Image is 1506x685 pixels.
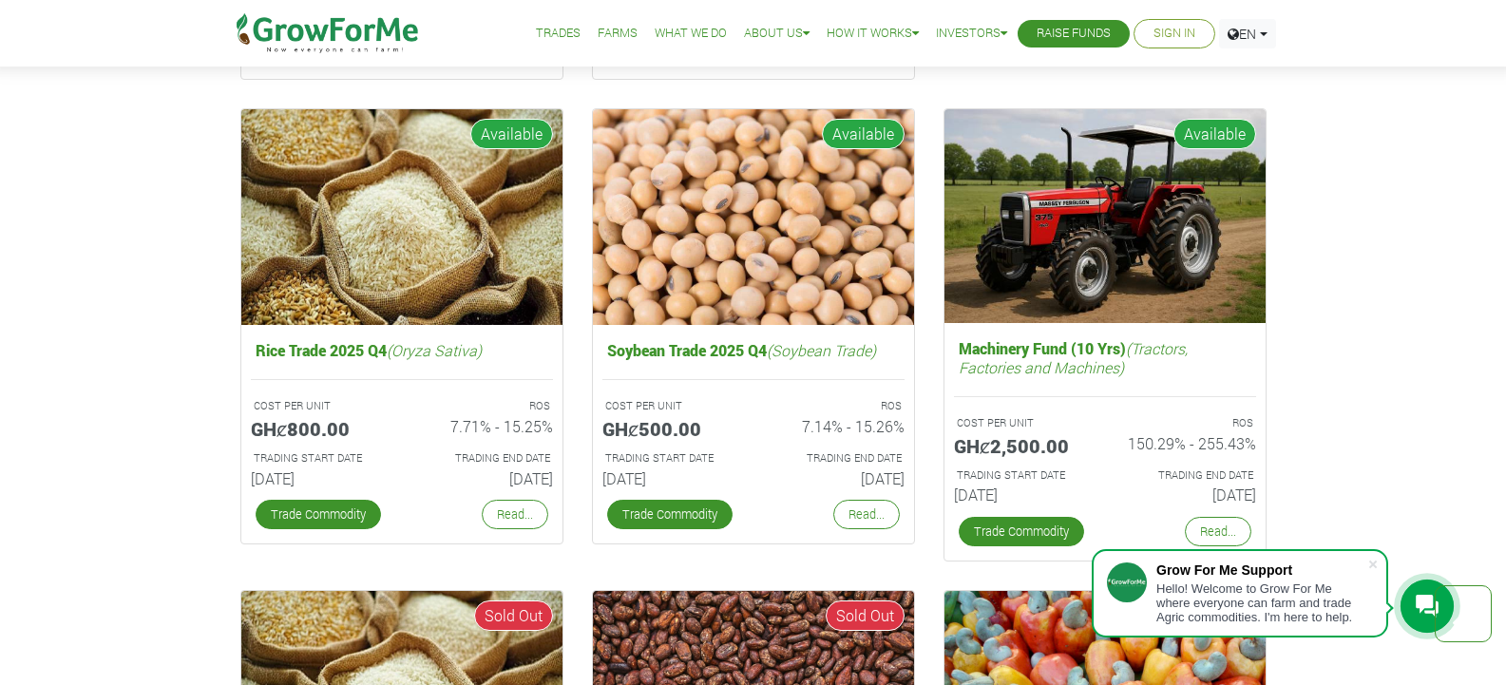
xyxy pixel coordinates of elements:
[1119,485,1256,504] h6: [DATE]
[1119,434,1256,452] h6: 150.29% - 255.43%
[959,338,1188,376] i: (Tractors, Factories and Machines)
[827,24,919,44] a: How it Works
[771,450,902,466] p: Estimated Trading End Date
[602,336,905,364] h5: Soybean Trade 2025 Q4
[419,450,550,466] p: Estimated Trading End Date
[771,398,902,414] p: ROS
[954,334,1256,380] h5: Machinery Fund (10 Yrs)
[957,467,1088,484] p: Estimated Trading Start Date
[744,24,810,44] a: About Us
[605,450,736,466] p: Estimated Trading Start Date
[482,500,548,529] a: Read...
[598,24,638,44] a: Farms
[607,500,733,529] a: Trade Commodity
[602,417,739,440] h5: GHȼ500.00
[768,469,905,487] h6: [DATE]
[954,434,1091,457] h5: GHȼ2,500.00
[768,417,905,435] h6: 7.14% - 15.26%
[251,469,388,487] h6: [DATE]
[593,109,914,325] img: growforme image
[419,398,550,414] p: ROS
[1122,467,1253,484] p: Estimated Trading End Date
[536,24,581,44] a: Trades
[1122,415,1253,431] p: ROS
[602,469,739,487] h6: [DATE]
[256,500,381,529] a: Trade Commodity
[833,500,900,529] a: Read...
[470,119,553,149] span: Available
[1185,517,1251,546] a: Read...
[957,415,1088,431] p: COST PER UNIT
[416,417,553,435] h6: 7.71% - 15.25%
[1153,24,1195,44] a: Sign In
[254,450,385,466] p: Estimated Trading Start Date
[767,340,876,360] i: (Soybean Trade)
[387,340,482,360] i: (Oryza Sativa)
[251,417,388,440] h5: GHȼ800.00
[254,398,385,414] p: COST PER UNIT
[954,485,1091,504] h6: [DATE]
[1037,24,1111,44] a: Raise Funds
[655,24,727,44] a: What We Do
[1173,119,1256,149] span: Available
[944,109,1266,323] img: growforme image
[251,336,553,364] h5: Rice Trade 2025 Q4
[1219,19,1276,48] a: EN
[959,517,1084,546] a: Trade Commodity
[605,398,736,414] p: COST PER UNIT
[936,24,1007,44] a: Investors
[1156,562,1367,578] div: Grow For Me Support
[822,119,905,149] span: Available
[1156,581,1367,624] div: Hello! Welcome to Grow For Me where everyone can farm and trade Agric commodities. I'm here to help.
[826,600,905,631] span: Sold Out
[241,109,562,325] img: growforme image
[416,469,553,487] h6: [DATE]
[474,600,553,631] span: Sold Out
